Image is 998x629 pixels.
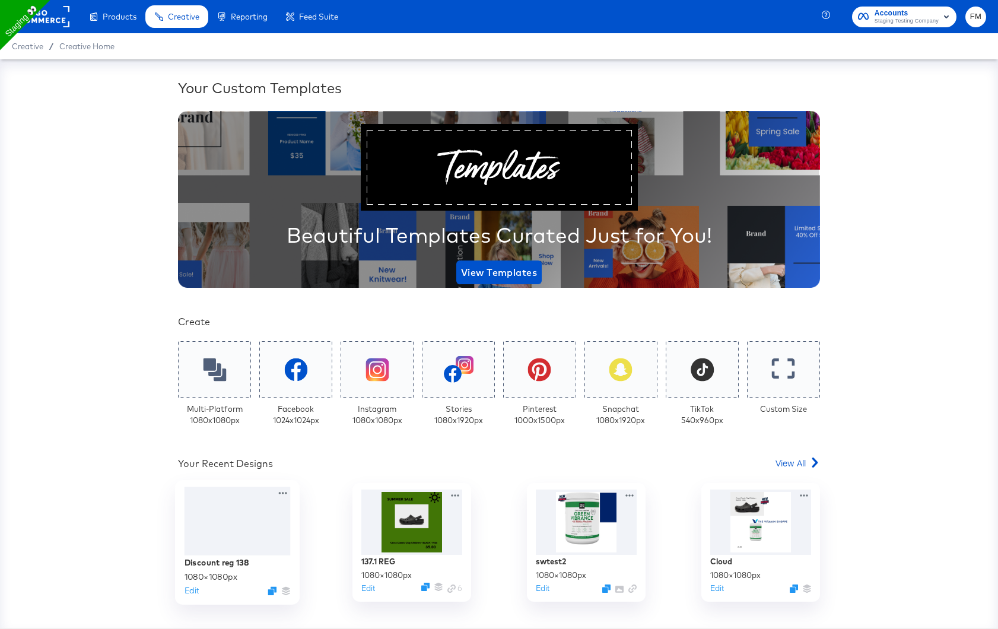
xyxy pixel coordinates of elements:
[628,584,637,593] svg: Link
[447,584,456,593] svg: Link
[43,42,59,51] span: /
[681,404,723,425] div: TikTok 540 x 960 px
[596,404,645,425] div: Snapchat 1080 x 1920 px
[421,583,430,591] svg: Duplicate
[273,404,319,425] div: Facebook 1024 x 1024 px
[231,12,268,21] span: Reporting
[268,586,276,595] svg: Duplicate
[710,570,761,581] div: 1080 × 1080 px
[361,556,395,567] div: 137.1 REG
[602,584,611,593] svg: Duplicate
[875,17,939,26] span: Staging Testing Company
[456,261,542,284] button: View Templates
[461,264,537,281] span: View Templates
[352,483,471,602] div: 137.1 REG1080×1080pxEditDuplicateLink 6
[536,570,586,581] div: 1080 × 1080 px
[536,583,549,594] button: Edit
[875,7,939,20] span: Accounts
[775,457,820,474] a: View All
[775,457,806,469] span: View All
[514,404,565,425] div: Pinterest 1000 x 1500 px
[185,571,237,582] div: 1080 × 1080 px
[701,483,820,602] div: Cloud1080×1080pxEditDuplicate
[527,483,646,602] div: swtest21080×1080pxEditDuplicate
[299,12,338,21] span: Feed Suite
[287,220,712,250] div: Beautiful Templates Curated Just for You!
[178,315,820,329] div: Create
[185,557,249,568] div: Discount reg 138
[361,570,412,581] div: 1080 × 1080 px
[447,583,462,594] div: 6
[178,78,820,98] div: Your Custom Templates
[178,457,273,471] div: Your Recent Designs
[12,42,43,51] span: Creative
[710,583,724,594] button: Edit
[852,7,956,27] button: AccountsStaging Testing Company
[103,12,136,21] span: Products
[187,404,243,425] div: Multi-Platform 1080 x 1080 px
[352,404,402,425] div: Instagram 1080 x 1080 px
[168,12,199,21] span: Creative
[760,404,807,415] div: Custom Size
[434,404,483,425] div: Stories 1080 x 1920 px
[59,42,115,51] a: Creative Home
[361,583,375,594] button: Edit
[710,556,732,567] div: Cloud
[790,584,798,593] svg: Duplicate
[536,556,566,567] div: swtest2
[965,7,986,27] button: FM
[185,585,199,596] button: Edit
[175,480,300,605] div: Discount reg 1381080×1080pxEditDuplicate
[970,10,981,24] span: FM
